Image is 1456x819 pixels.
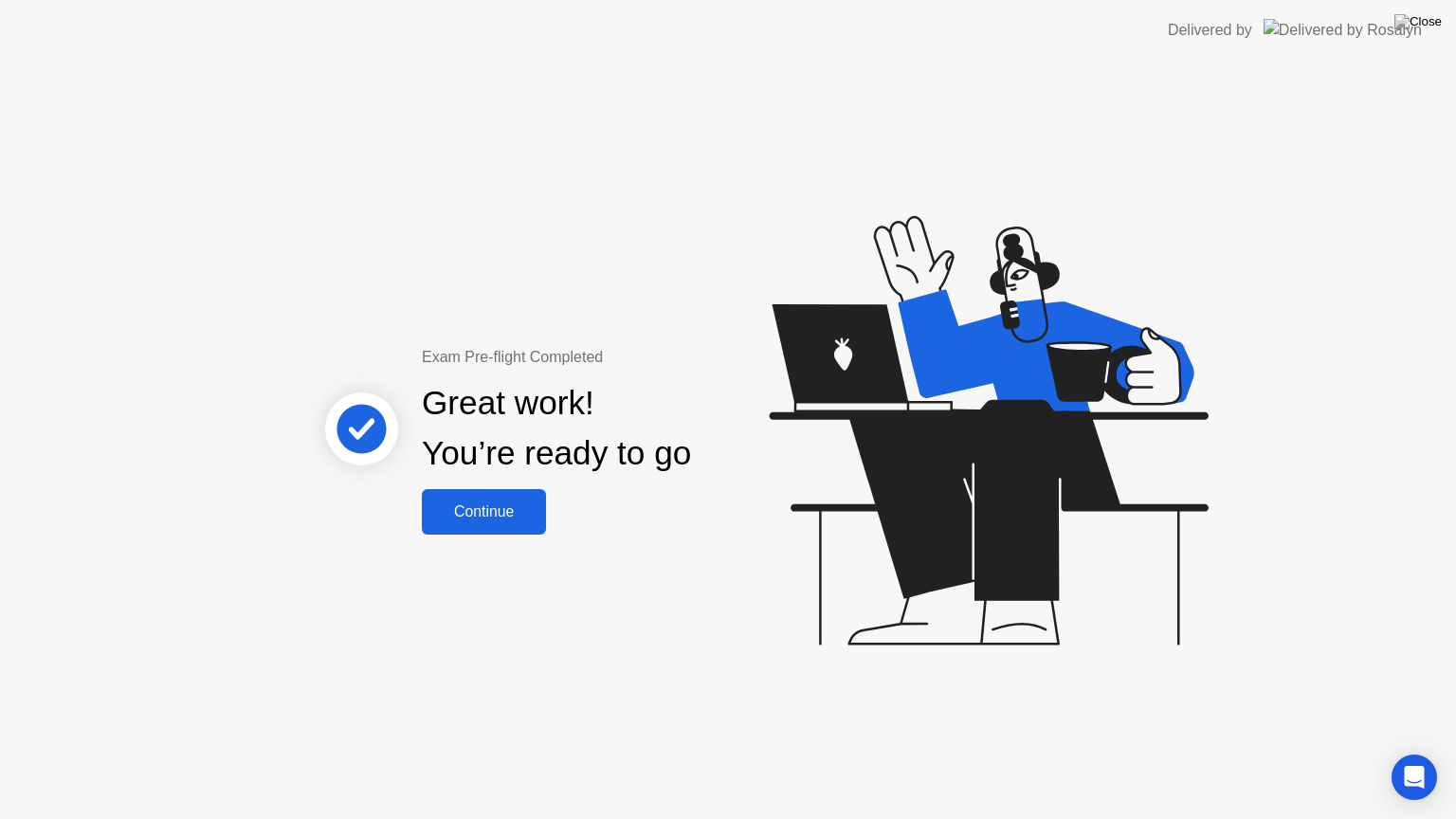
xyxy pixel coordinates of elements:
[1392,755,1437,800] div: Open Intercom Messenger
[1168,19,1252,42] div: Delivered by
[422,346,813,369] div: Exam Pre-flight Completed
[422,489,546,535] button: Continue
[1264,19,1422,41] img: Delivered by Rosalyn
[422,378,691,479] div: Great work! You’re ready to go
[1394,14,1442,29] img: Close
[428,503,540,520] div: Continue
